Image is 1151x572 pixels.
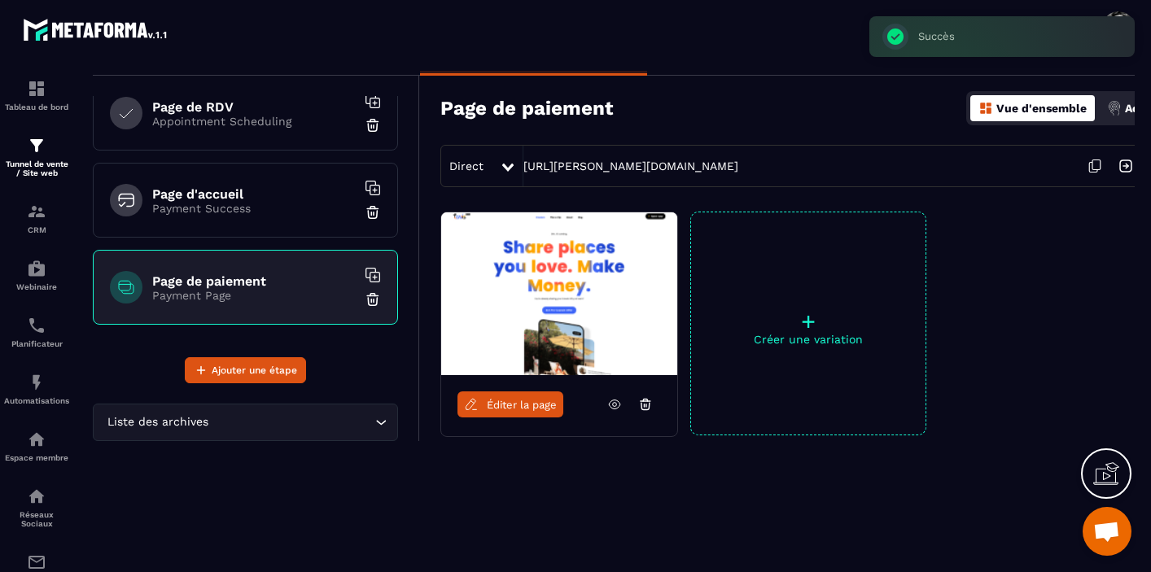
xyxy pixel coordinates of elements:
span: Ajouter une étape [212,362,297,378]
img: dashboard-orange.40269519.svg [978,101,993,116]
h6: Page d'accueil [152,186,356,202]
a: automationsautomationsWebinaire [4,247,69,303]
p: Webinaire [4,282,69,291]
p: Réseaux Sociaux [4,510,69,528]
p: Appointment Scheduling [152,115,356,128]
a: automationsautomationsAutomatisations [4,360,69,417]
p: Tableau de bord [4,103,69,111]
img: formation [27,79,46,98]
a: automationsautomationsEspace membre [4,417,69,474]
img: automations [27,373,46,392]
p: Automatisations [4,396,69,405]
p: Tunnel de vente / Site web [4,159,69,177]
p: CRM [4,225,69,234]
a: formationformationCRM [4,190,69,247]
img: trash [365,117,381,133]
img: trash [365,204,381,221]
h6: Page de RDV [152,99,356,115]
p: Payment Page [152,289,356,302]
div: Search for option [93,404,398,441]
p: Créer une variation [691,333,926,346]
img: trash [365,291,381,308]
p: Espace membre [4,453,69,462]
img: formation [27,202,46,221]
img: formation [27,136,46,155]
a: Éditer la page [457,391,563,417]
button: Ajouter une étape [185,357,306,383]
img: arrow-next.bcc2205e.svg [1110,151,1141,181]
a: schedulerschedulerPlanificateur [4,303,69,360]
a: formationformationTunnel de vente / Site web [4,124,69,190]
a: [URL][PERSON_NAME][DOMAIN_NAME] [523,159,738,172]
a: formationformationTableau de bord [4,67,69,124]
img: social-network [27,487,46,506]
span: Éditer la page [487,399,557,411]
p: Vue d'ensemble [996,102,1087,115]
img: automations [27,259,46,278]
h3: Page de paiement [440,97,613,120]
img: logo [23,15,169,44]
img: image [441,212,677,375]
img: automations [27,430,46,449]
p: Payment Success [152,202,356,215]
p: + [691,310,926,333]
a: social-networksocial-networkRéseaux Sociaux [4,474,69,540]
input: Search for option [212,413,371,431]
p: Planificateur [4,339,69,348]
img: actions.d6e523a2.png [1107,101,1122,116]
span: Direct [449,159,484,172]
h6: Page de paiement [152,273,356,289]
img: scheduler [27,316,46,335]
img: email [27,552,46,572]
a: Ouvrir le chat [1083,507,1131,556]
span: Liste des archives [103,413,212,431]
